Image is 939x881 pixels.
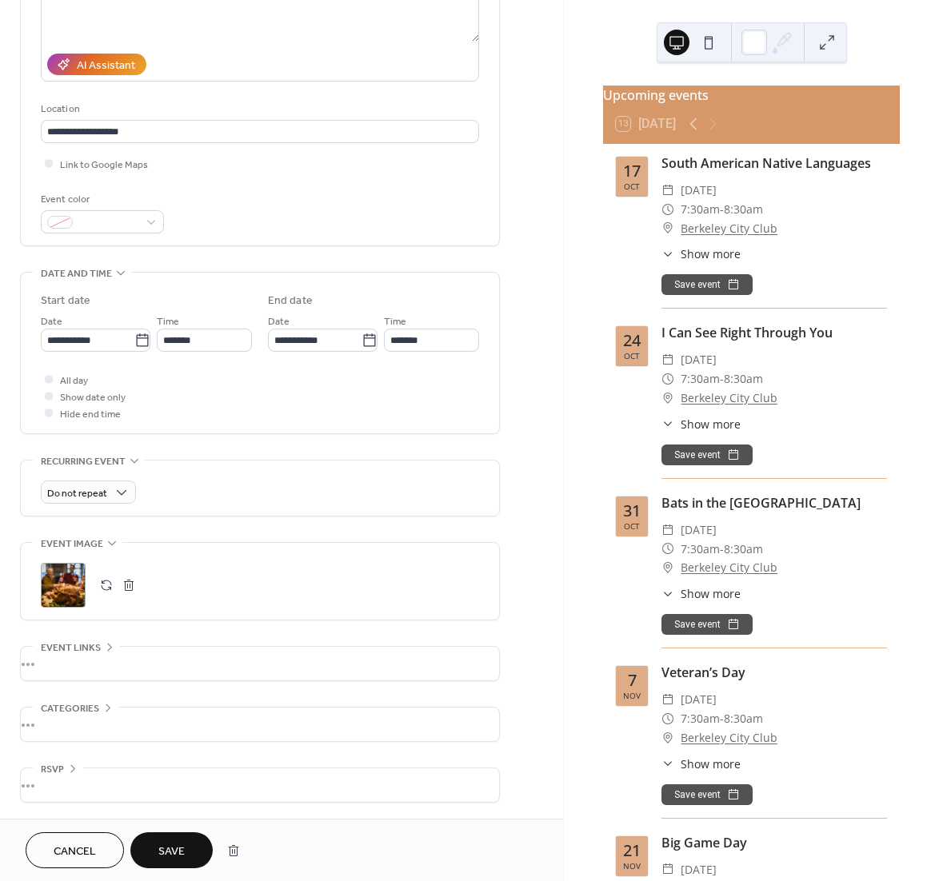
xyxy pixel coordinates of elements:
span: Date [268,313,290,330]
span: Cancel [54,843,96,860]
span: Link to Google Maps [60,157,148,173]
span: 8:30am [724,200,763,219]
div: 17 [623,163,641,179]
div: 31 [623,503,641,519]
div: Oct [624,522,640,530]
span: Show more [681,245,741,262]
span: - [720,200,724,219]
div: ​ [661,369,674,389]
div: 7 [628,672,637,688]
div: ​ [661,690,674,709]
div: ••• [21,768,499,802]
span: Show date only [60,389,126,406]
button: Save event [661,274,753,295]
div: Big Game Day [661,833,887,852]
div: ​ [661,181,674,200]
span: 7:30am [681,369,720,389]
span: Date [41,313,62,330]
div: I Can See Right Through You [661,323,887,342]
button: Save [130,832,213,868]
a: Berkeley City Club [681,219,777,238]
div: Bats in the [GEOGRAPHIC_DATA] [661,493,887,512]
button: AI Assistant [47,54,146,75]
div: ​ [661,540,674,559]
span: 8:30am [724,369,763,389]
button: Save event [661,444,753,465]
div: ​ [661,558,674,577]
div: Event color [41,191,161,208]
div: South American Native Languages [661,153,887,173]
button: ​Show more [661,245,741,262]
span: Time [157,313,179,330]
span: Show more [681,585,741,602]
span: 7:30am [681,709,720,728]
div: ​ [661,709,674,728]
a: Berkeley City Club [681,728,777,747]
span: Hide end time [60,406,121,423]
button: Save event [661,614,753,635]
span: [DATE] [681,520,717,540]
div: Location [41,101,476,118]
span: Recurring event [41,453,126,470]
div: Veteran’s Day [661,663,887,682]
div: Upcoming events [603,86,900,105]
div: ​ [661,755,674,772]
div: ​ [661,245,674,262]
div: Nov [623,692,641,700]
div: 21 [623,843,641,859]
div: End date [268,293,313,309]
button: Save event [661,784,753,805]
div: ••• [21,708,499,741]
a: Berkeley City Club [681,558,777,577]
span: 7:30am [681,200,720,219]
span: - [720,540,724,559]
span: RSVP [41,761,64,778]
span: Show more [681,755,741,772]
span: Date and time [41,265,112,282]
div: 24 [623,333,641,349]
div: ​ [661,350,674,369]
a: Berkeley City Club [681,389,777,408]
div: ​ [661,416,674,433]
button: ​Show more [661,416,741,433]
div: Oct [624,352,640,360]
span: Save [158,843,185,860]
div: ​ [661,728,674,747]
span: 8:30am [724,540,763,559]
span: 7:30am [681,540,720,559]
div: Start date [41,293,90,309]
div: ​ [661,389,674,408]
span: Event links [41,640,101,656]
span: [DATE] [681,181,717,200]
span: All day [60,373,88,389]
div: AI Assistant [77,58,135,74]
span: Do not repeat [47,484,107,503]
span: [DATE] [681,690,717,709]
span: Show more [681,416,741,433]
div: ​ [661,200,674,219]
div: Nov [623,862,641,870]
span: 8:30am [724,709,763,728]
div: ​ [661,860,674,879]
button: ​Show more [661,585,741,602]
span: Event image [41,536,103,552]
div: ••• [21,647,499,680]
div: Oct [624,182,640,190]
button: Cancel [26,832,124,868]
div: ​ [661,520,674,540]
span: - [720,709,724,728]
span: - [720,369,724,389]
span: Categories [41,700,99,717]
div: ​ [661,219,674,238]
div: ​ [661,585,674,602]
div: ; [41,563,86,608]
span: [DATE] [681,350,717,369]
span: [DATE] [681,860,717,879]
span: Time [384,313,406,330]
button: ​Show more [661,755,741,772]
